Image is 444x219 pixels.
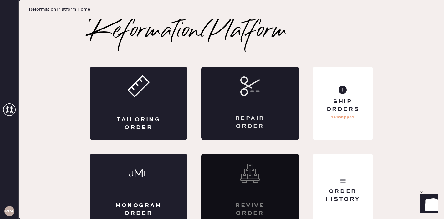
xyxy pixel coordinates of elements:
iframe: Front Chat [414,191,441,218]
div: Repair Order [226,115,274,130]
div: Tailoring Order [115,116,162,132]
span: Reformation Platform Home [29,6,90,13]
p: 1 Unshipped [331,113,354,121]
div: Order History [318,188,368,203]
div: Revive order [226,202,274,217]
h2: Reformation Platform [90,19,288,44]
h3: RPA [4,209,14,213]
div: Monogram Order [115,202,162,217]
div: Ship Orders [318,98,368,113]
